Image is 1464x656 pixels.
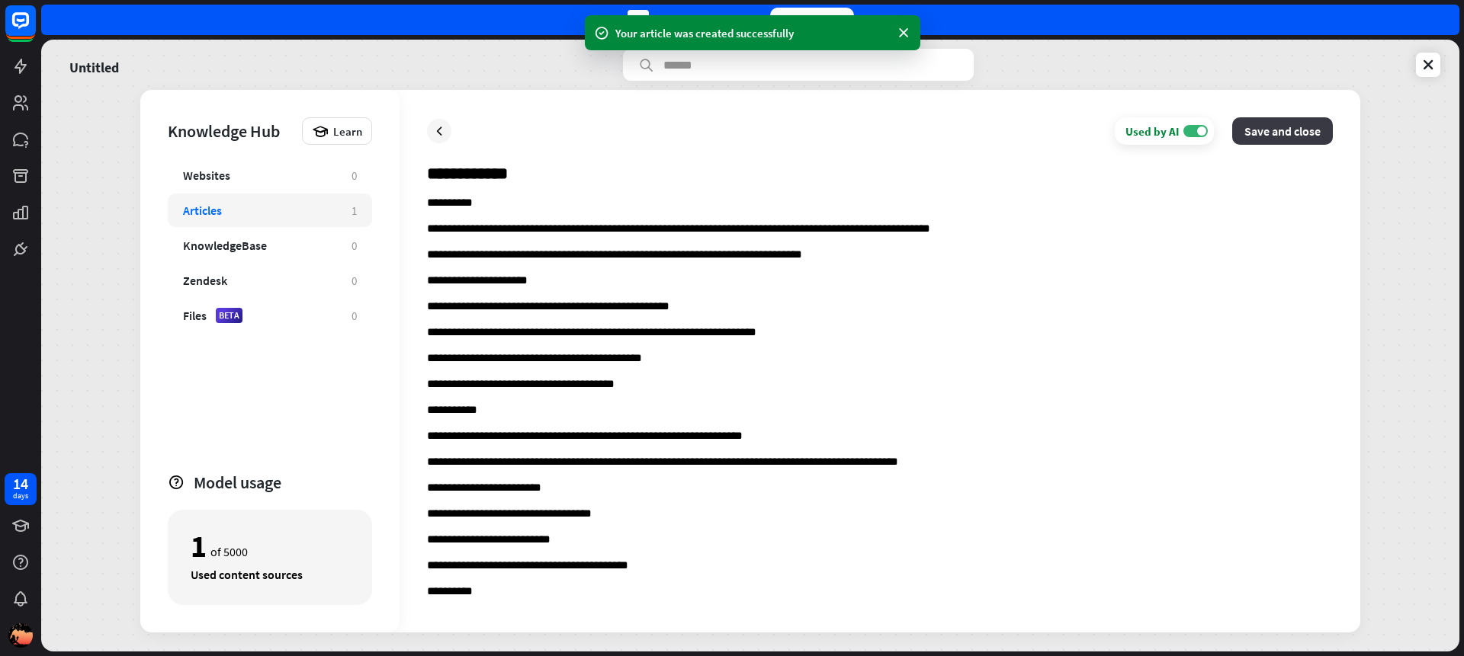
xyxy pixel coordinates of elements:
[13,477,28,491] div: 14
[628,10,649,30] div: 14
[770,8,854,32] div: Upgrade now
[12,6,58,52] button: Open LiveChat chat widget
[5,473,37,505] a: 14 days
[615,25,890,41] div: Your article was created successfully
[628,10,758,30] div: days left in your trial.
[13,491,28,501] div: days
